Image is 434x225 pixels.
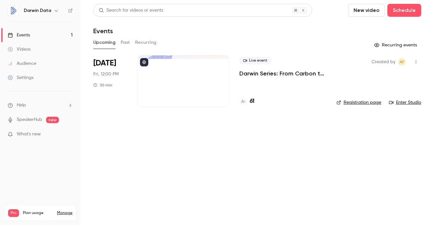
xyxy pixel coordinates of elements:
button: New video [348,4,385,17]
span: Fri, 12:00 PM [93,71,119,77]
a: Darwin Series: From Carbon to Biodiversity [239,70,326,77]
a: SpeakerHub [17,116,42,123]
h6: Darwin Data [24,7,51,14]
div: Events [8,32,30,38]
h4: 61 [250,97,254,106]
span: Aurore Falque-Pierrotin [398,58,406,66]
button: Recurring events [371,40,421,50]
div: 30 min [93,83,112,88]
span: Help [17,102,26,109]
button: Past [121,37,130,48]
div: Search for videos or events [99,7,163,14]
div: Sep 12 Fri, 12:00 PM (Europe/Paris) [93,55,127,107]
span: [DATE] [93,58,116,68]
span: Created by [372,58,395,66]
button: Upcoming [93,37,115,48]
div: Videos [8,46,31,53]
a: Manage [57,210,72,216]
span: Live event [239,57,271,64]
div: Settings [8,74,33,81]
a: Registration page [337,99,381,106]
img: Darwin Data [8,5,18,16]
a: 61 [239,97,254,106]
span: new [46,117,59,123]
li: help-dropdown-opener [8,102,73,109]
div: Audience [8,60,36,67]
a: Enter Studio [389,99,421,106]
h1: Events [93,27,113,35]
iframe: Noticeable Trigger [65,132,73,137]
span: AF [400,58,404,66]
button: Recurring [135,37,157,48]
span: Plan usage [23,210,53,216]
span: What's new [17,131,41,138]
span: Pro [8,209,19,217]
button: Schedule [387,4,421,17]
